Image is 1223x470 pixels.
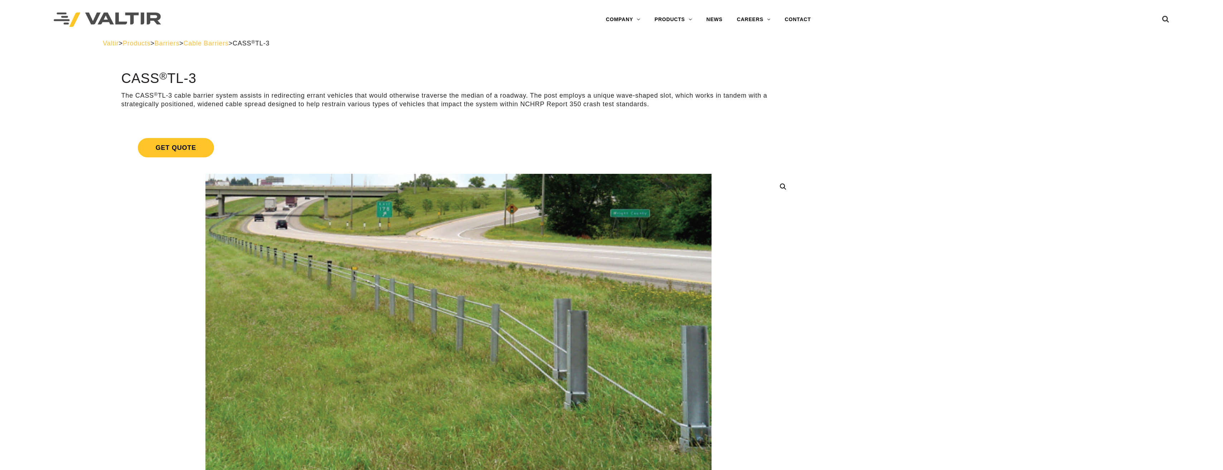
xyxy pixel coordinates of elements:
[233,40,270,47] span: CASS TL-3
[54,13,161,27] img: Valtir
[599,13,647,27] a: COMPANY
[121,71,796,86] h1: CASS TL-3
[123,40,150,47] a: Products
[778,13,818,27] a: CONTACT
[251,39,255,45] sup: ®
[159,70,167,82] sup: ®
[103,40,118,47] a: Valtir
[730,13,778,27] a: CAREERS
[138,138,214,157] span: Get Quote
[699,13,730,27] a: NEWS
[154,92,158,97] sup: ®
[155,40,179,47] a: Barriers
[103,39,1120,48] div: > > > >
[121,129,796,166] a: Get Quote
[121,92,796,108] p: The CASS TL-3 cable barrier system assists in redirecting errant vehicles that would otherwise tr...
[647,13,699,27] a: PRODUCTS
[184,40,229,47] a: Cable Barriers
